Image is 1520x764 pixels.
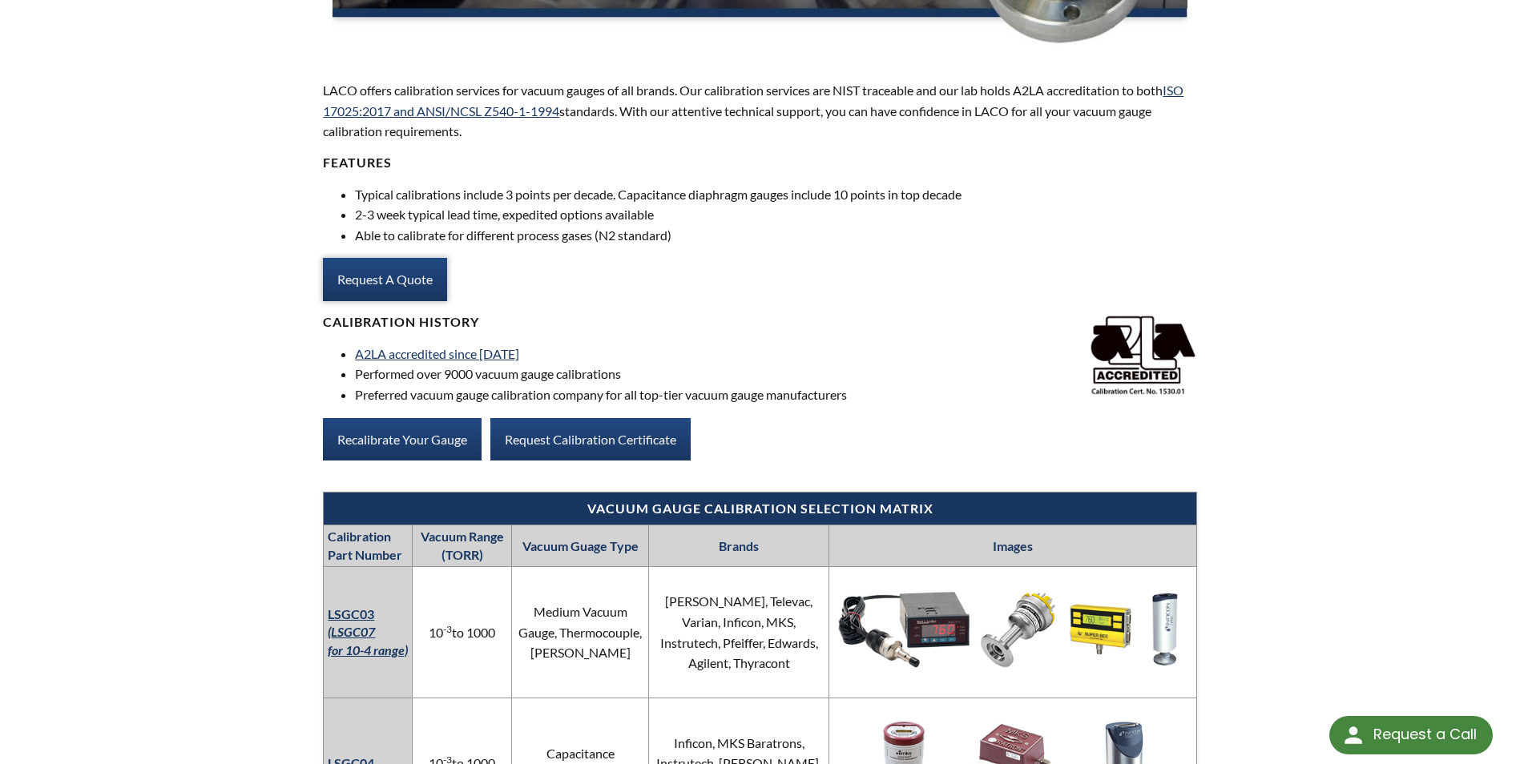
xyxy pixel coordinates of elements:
[323,155,1196,171] h4: Features
[332,501,1187,517] h4: Vacuum Gauge Calibration Selection Matrix
[328,624,408,657] em: (LSGC07 for 10-4 range)
[323,80,1196,142] p: LACO offers calibration services for vacuum gauges of all brands. Our calibration services are NI...
[413,567,512,698] td: 10 to 1000
[1329,716,1493,754] div: Request a Call
[355,225,1196,246] li: Able to calibrate for different process gases (N2 standard)
[512,525,649,567] th: Vacuum Guage Type
[323,82,1183,119] a: ISO 17025:2017 and ANSI/NCSL Z540-1-1994
[323,258,447,301] a: Request A Quote
[443,623,452,635] sup: -3
[829,525,1196,567] th: Images
[512,567,649,698] td: Medium Vacuum Gauge, Thermocouple, [PERSON_NAME]
[1088,314,1197,396] img: A2LAlogo_hires.jpg
[1341,722,1366,748] img: round button
[355,364,1196,384] li: Performed over 9000 vacuum gauge calibrations
[328,606,408,657] a: LSGC03(LSGC07for 10-4 range)
[490,418,691,461] a: Request Calibration Certificate
[324,525,413,567] th: Calibration Part Number
[1373,716,1477,753] div: Request a Call
[355,384,1196,405] li: Preferred vacuum gauge calibration company for all top-tier vacuum gauge manufacturers
[323,314,1196,331] h4: Calibration History
[649,525,829,567] th: Brands
[323,418,482,461] a: Recalibrate Your Gauge
[413,525,512,567] th: Vacuum Range (TORR)
[355,204,1196,225] li: 2-3 week typical lead time, expedited options available
[649,567,829,698] td: [PERSON_NAME], Televac, Varian, Inficon, MKS, Instrutech, Pfeiffer, Edwards, Agilent, Thyracont
[833,569,1191,690] img: LSGC03.jpg
[355,346,519,361] a: A2LA accredited since [DATE]
[355,184,1196,205] li: Typical calibrations include 3 points per decade. Capacitance diaphragm gauges include 10 points ...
